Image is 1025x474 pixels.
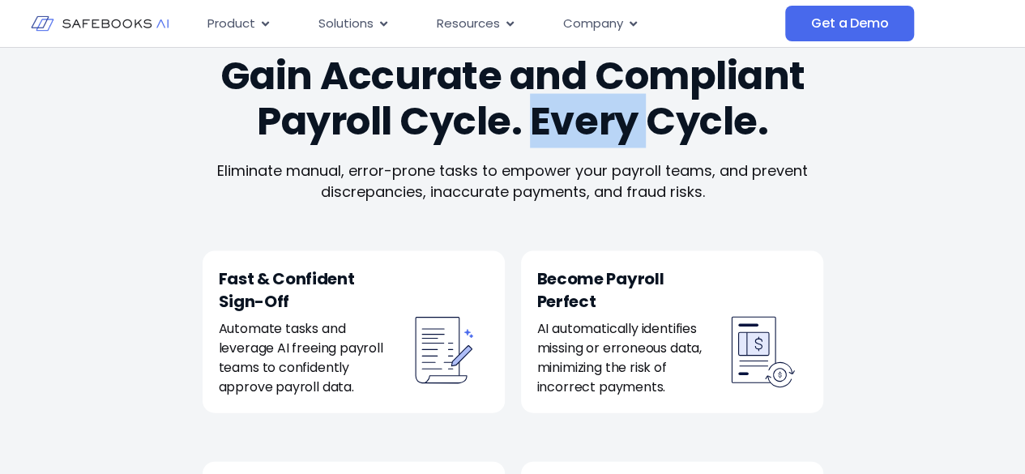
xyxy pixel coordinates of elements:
span: Company [563,15,623,33]
p: Eliminate manual, error-prone tasks to empower your payroll teams, and prevent discrepancies, ina... [208,160,818,203]
div: Menu Toggle [194,8,785,40]
span: Fast & Confident Sign-Off​ [219,267,355,313]
p: Automate tasks and leverage AI freeing payroll teams to confidently approve payroll data.​ [219,319,399,397]
span: Solutions [318,15,374,33]
span: Get a Demo [811,15,888,32]
span: Product [207,15,255,33]
h2: Gain Accurate and Compliant Payroll Cycle. Every Cycle.​ [186,53,839,144]
span: Resources [437,15,500,33]
p: AI automatically identifies missing or erroneous data, minimizing the risk of incorrect payments.​ [537,319,718,397]
a: Get a Demo [785,6,914,41]
nav: Menu [194,8,785,40]
span: Become Payroll Perfect​ [537,267,664,313]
